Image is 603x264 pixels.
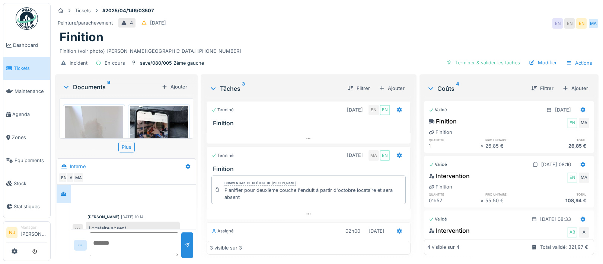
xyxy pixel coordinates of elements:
div: Planifier pour deuxième couche l'enduit à partir d'octobre locataire et sera absent [224,187,402,201]
div: EN [552,18,563,29]
div: Finition [429,183,452,190]
h6: prix unitaire [485,192,537,197]
div: EN [567,173,577,183]
div: Finition (voir photo) [PERSON_NAME][GEOGRAPHIC_DATA] [PHONE_NUMBER] [60,45,594,55]
div: Terminer & valider les tâches [443,58,523,68]
div: Finition [429,117,457,126]
sup: 4 [456,84,459,93]
h6: quantité [429,138,481,142]
div: Validé [429,107,447,113]
div: Filtrer [345,83,373,93]
div: 4 [130,19,133,26]
h3: Finition [213,120,407,127]
img: xskz45mevhdqd5tq4rubxoij9nfz [130,106,188,184]
div: EN [380,150,390,161]
span: Zones [12,134,47,141]
span: Dashboard [13,42,47,49]
div: EN [380,105,390,115]
sup: 9 [107,83,110,91]
div: EN [576,18,587,29]
div: EN [564,18,575,29]
a: Agenda [3,103,50,126]
div: MA [588,18,599,29]
div: 01h57 [429,197,481,204]
div: 02h00 [345,228,360,235]
div: [DATE] [347,152,363,159]
div: Ajouter [376,83,408,93]
img: eph6pnwpuhz43zam4yt9bp7eue5c [65,106,123,184]
div: Filtrer [528,83,556,93]
h6: prix unitaire [485,138,537,142]
a: Équipements [3,149,50,172]
div: Validé [429,216,447,222]
span: Maintenance [15,88,47,95]
div: Ajouter [559,83,591,93]
div: [DATE] [368,228,385,235]
div: Validé [429,161,447,168]
div: × [481,142,485,149]
div: [DATE] [347,106,363,113]
strong: #2025/04/146/03507 [99,7,157,14]
a: Zones [3,126,50,149]
div: 55,50 € [485,197,537,204]
div: 108,94 € [537,197,589,204]
span: Agenda [12,111,47,118]
a: Tickets [3,57,50,80]
h6: quantité [429,192,481,197]
div: MA [73,224,83,235]
div: [DATE] 08:33 [540,216,571,223]
div: Intervention [429,171,470,180]
div: EN [58,173,69,183]
a: Stock [3,172,50,195]
div: Peinture/parachèvement [58,19,113,26]
div: Interne [70,163,86,170]
div: [DATE] 10:14 [121,214,144,220]
div: A [66,173,76,183]
div: [DATE] [555,106,571,113]
a: Maintenance [3,80,50,103]
div: Finition [429,238,452,245]
div: Finition [429,129,452,136]
div: [DATE] 08:16 [541,161,571,168]
li: [PERSON_NAME] [20,225,47,241]
a: Statistiques [3,195,50,218]
h6: total [537,138,589,142]
img: Badge_color-CXgf-gQk.svg [16,7,38,30]
div: 1 [429,142,481,149]
div: 26,85 € [485,142,537,149]
div: Terminé [211,152,234,159]
div: Total validé: 321,97 € [540,244,588,251]
div: Coûts [427,84,525,93]
div: [DATE] [150,19,166,26]
div: EN [567,118,577,128]
div: seve/080/005 2ème gauche [140,59,204,67]
div: Locataire absent [86,222,180,235]
a: NJ Manager[PERSON_NAME] [6,225,47,242]
span: Statistiques [14,203,47,210]
div: Commentaire de clôture de [PERSON_NAME] [224,181,296,186]
div: Plus [118,142,135,152]
div: Intervention [429,226,470,235]
h3: Finition [213,165,407,173]
div: MA [579,173,589,183]
h1: Finition [60,30,103,44]
div: Modifier [526,58,560,68]
span: Stock [14,180,47,187]
div: Actions [563,58,596,68]
div: AB [567,227,577,238]
div: Tâches [210,84,341,93]
div: Documents [63,83,159,91]
h6: total [537,192,589,197]
div: 26,85 € [537,142,589,149]
span: Équipements [15,157,47,164]
div: EN [368,105,379,115]
li: NJ [6,227,17,238]
div: 3 visible sur 3 [210,245,242,252]
div: × [481,197,485,204]
div: A [579,227,589,238]
a: Dashboard [3,34,50,57]
div: Tickets [75,7,91,14]
div: MA [579,118,589,128]
div: Manager [20,225,47,230]
div: 4 visible sur 4 [427,244,459,251]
